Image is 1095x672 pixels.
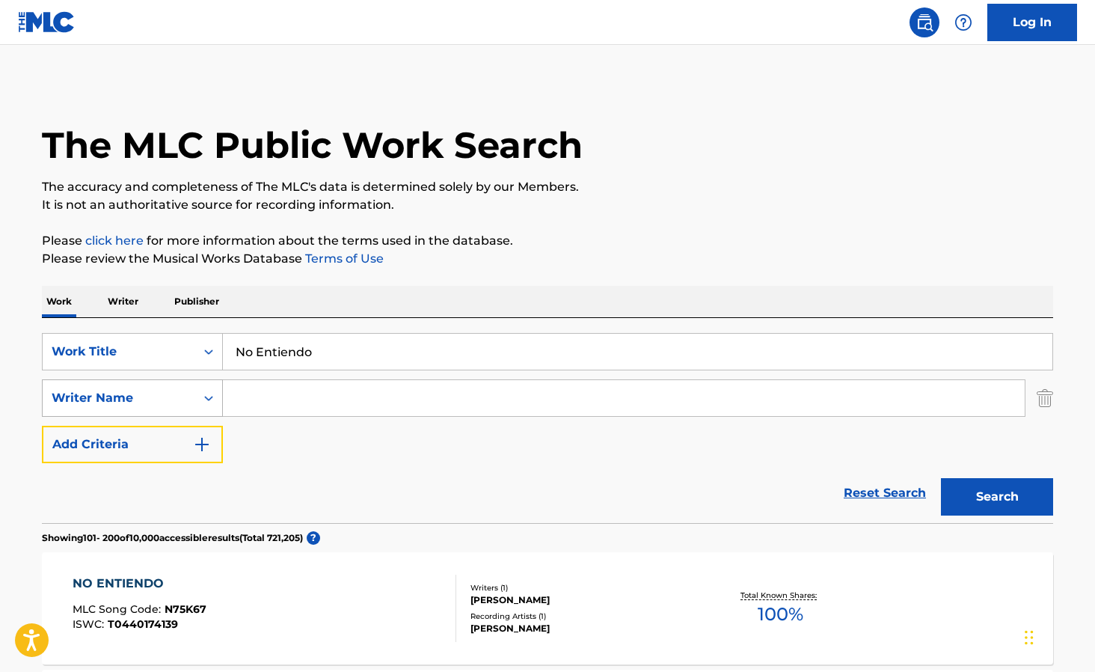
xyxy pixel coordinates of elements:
div: Work Title [52,343,186,361]
a: Terms of Use [302,251,384,266]
a: click here [85,233,144,248]
div: Writers ( 1 ) [470,582,696,593]
span: ? [307,531,320,545]
img: MLC Logo [18,11,76,33]
p: Showing 101 - 200 of 10,000 accessible results (Total 721,205 ) [42,531,303,545]
div: Recording Artists ( 1 ) [470,611,696,622]
div: Help [948,7,978,37]
p: Work [42,286,76,317]
span: 100 % [758,601,803,628]
img: 9d2ae6d4665cec9f34b9.svg [193,436,211,453]
span: ISWC : [73,617,108,631]
a: Log In [987,4,1077,41]
a: NO ENTIENDOMLC Song Code:N75K67ISWC:T0440174139Writers (1)[PERSON_NAME]Recording Artists (1)[PERS... [42,552,1053,665]
span: T0440174139 [108,617,178,631]
p: Please review the Musical Works Database [42,250,1053,268]
p: Please for more information about the terms used in the database. [42,232,1053,250]
iframe: Chat Widget [1020,600,1095,672]
a: Reset Search [836,477,933,510]
div: Writer Name [52,389,186,407]
p: The accuracy and completeness of The MLC's data is determined solely by our Members. [42,178,1053,196]
img: Delete Criterion [1037,379,1053,417]
div: [PERSON_NAME] [470,593,696,607]
div: Drag [1025,615,1034,660]
p: Publisher [170,286,224,317]
p: Writer [103,286,143,317]
span: N75K67 [165,602,206,616]
p: It is not an authoritative source for recording information. [42,196,1053,214]
a: Public Search [910,7,939,37]
p: Total Known Shares: [740,590,821,601]
span: MLC Song Code : [73,602,165,616]
button: Search [941,478,1053,516]
h1: The MLC Public Work Search [42,123,583,168]
div: NO ENTIENDO [73,575,206,593]
button: Add Criteria [42,426,223,463]
img: search [915,13,933,31]
form: Search Form [42,333,1053,523]
img: help [954,13,972,31]
div: [PERSON_NAME] [470,622,696,635]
